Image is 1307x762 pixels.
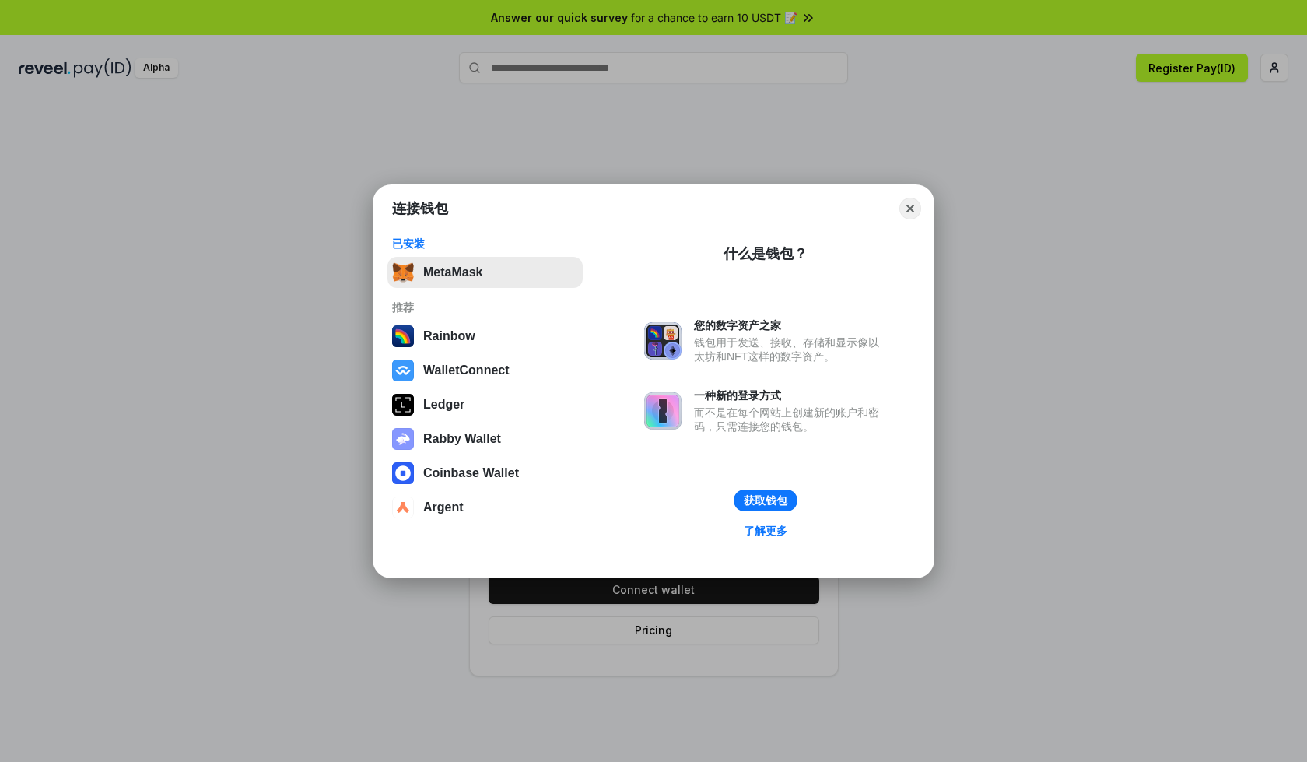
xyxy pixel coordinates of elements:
[734,490,797,511] button: 获取钱包
[392,360,414,381] img: svg+xml,%3Csvg%20width%3D%2228%22%20height%3D%2228%22%20viewBox%3D%220%200%2028%2028%22%20fill%3D...
[724,244,808,263] div: 什么是钱包？
[392,300,578,314] div: 推荐
[392,428,414,450] img: svg+xml,%3Csvg%20xmlns%3D%22http%3A%2F%2Fwww.w3.org%2F2000%2Fsvg%22%20fill%3D%22none%22%20viewBox...
[387,257,583,288] button: MetaMask
[734,521,797,541] a: 了解更多
[423,466,519,480] div: Coinbase Wallet
[392,462,414,484] img: svg+xml,%3Csvg%20width%3D%2228%22%20height%3D%2228%22%20viewBox%3D%220%200%2028%2028%22%20fill%3D...
[387,389,583,420] button: Ledger
[423,329,475,343] div: Rainbow
[694,318,887,332] div: 您的数字资产之家
[744,524,787,538] div: 了解更多
[423,432,501,446] div: Rabby Wallet
[423,265,482,279] div: MetaMask
[392,262,414,283] img: svg+xml,%3Csvg%20fill%3D%22none%22%20height%3D%2233%22%20viewBox%3D%220%200%2035%2033%22%20width%...
[387,492,583,523] button: Argent
[644,392,682,430] img: svg+xml,%3Csvg%20xmlns%3D%22http%3A%2F%2Fwww.w3.org%2F2000%2Fsvg%22%20fill%3D%22none%22%20viewBox...
[423,500,464,514] div: Argent
[694,406,887,434] div: 而不是在每个网站上创建新的账户和密码，只需连接您的钱包。
[423,363,510,377] div: WalletConnect
[392,325,414,347] img: svg+xml,%3Csvg%20width%3D%22120%22%20height%3D%22120%22%20viewBox%3D%220%200%20120%20120%22%20fil...
[392,237,578,251] div: 已安装
[392,497,414,518] img: svg+xml,%3Csvg%20width%3D%2228%22%20height%3D%2228%22%20viewBox%3D%220%200%2028%2028%22%20fill%3D...
[387,423,583,455] button: Rabby Wallet
[744,493,787,507] div: 获取钱包
[392,199,448,218] h1: 连接钱包
[694,335,887,363] div: 钱包用于发送、接收、存储和显示像以太坊和NFT这样的数字资产。
[899,198,921,219] button: Close
[423,398,464,412] div: Ledger
[694,388,887,402] div: 一种新的登录方式
[392,394,414,416] img: svg+xml,%3Csvg%20xmlns%3D%22http%3A%2F%2Fwww.w3.org%2F2000%2Fsvg%22%20width%3D%2228%22%20height%3...
[644,322,682,360] img: svg+xml,%3Csvg%20xmlns%3D%22http%3A%2F%2Fwww.w3.org%2F2000%2Fsvg%22%20fill%3D%22none%22%20viewBox...
[387,355,583,386] button: WalletConnect
[387,458,583,489] button: Coinbase Wallet
[387,321,583,352] button: Rainbow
